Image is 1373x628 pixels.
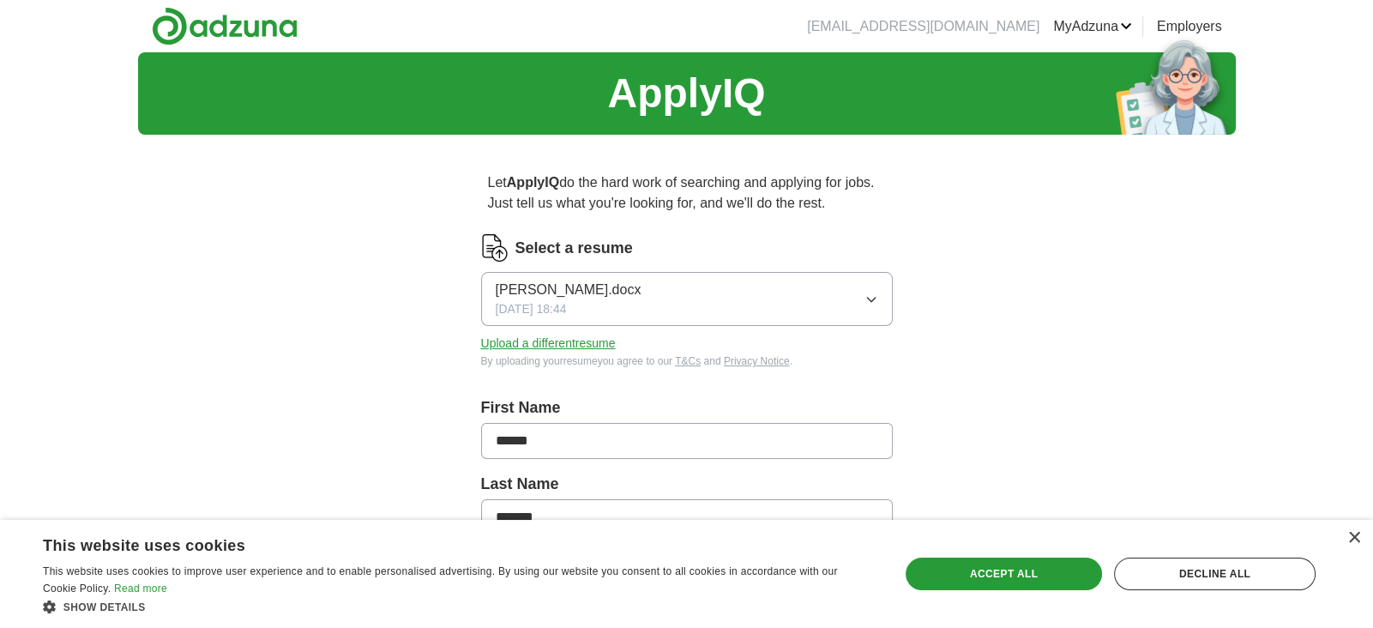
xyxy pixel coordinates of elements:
button: Upload a differentresume [481,335,616,353]
span: [DATE] 18:44 [496,300,567,318]
div: This website uses cookies [43,530,831,556]
a: T&Cs [675,355,701,367]
button: [PERSON_NAME].docx[DATE] 18:44 [481,272,893,326]
strong: ApplyIQ [507,175,559,190]
a: Read more, opens a new window [114,583,167,595]
label: First Name [481,396,893,420]
img: Adzuna logo [152,7,298,45]
h1: ApplyIQ [607,63,765,124]
label: Select a resume [515,237,633,260]
div: Show details [43,598,874,615]
span: [PERSON_NAME].docx [496,280,641,300]
div: Accept all [906,558,1102,590]
span: This website uses cookies to improve user experience and to enable personalised advertising. By u... [43,565,838,595]
p: Let do the hard work of searching and applying for jobs. Just tell us what you're looking for, an... [481,166,893,220]
li: [EMAIL_ADDRESS][DOMAIN_NAME] [807,16,1039,37]
a: Employers [1157,16,1222,37]
div: Decline all [1114,558,1316,590]
div: By uploading your resume you agree to our and . [481,353,893,369]
img: CV Icon [481,234,509,262]
div: Close [1347,532,1360,545]
span: Show details [63,601,146,613]
a: Privacy Notice [724,355,790,367]
a: MyAdzuna [1053,16,1132,37]
label: Last Name [481,473,893,496]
